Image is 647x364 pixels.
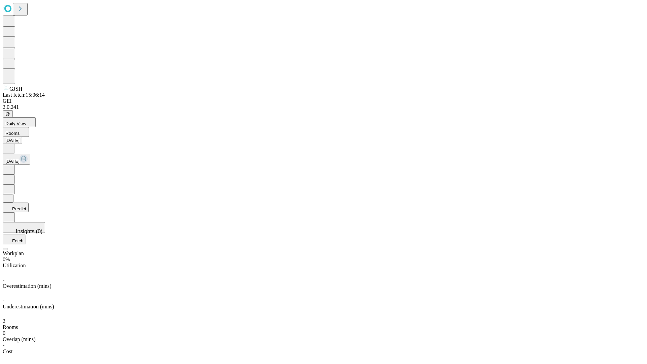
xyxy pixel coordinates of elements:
[3,250,24,256] span: Workplan
[3,104,644,110] div: 2.0.241
[5,131,20,136] span: Rooms
[16,229,42,234] span: Insights (0)
[3,336,35,342] span: Overlap (mins)
[3,330,5,336] span: 0
[3,235,26,244] button: Fetch
[3,154,30,165] button: [DATE]
[3,203,29,212] button: Predict
[3,277,4,283] span: -
[3,283,51,289] span: Overestimation (mins)
[3,127,29,137] button: Rooms
[3,324,18,330] span: Rooms
[3,98,644,104] div: GEI
[3,304,54,309] span: Underestimation (mins)
[3,92,45,98] span: Last fetch: 15:06:14
[3,137,22,144] button: [DATE]
[3,110,13,117] button: @
[5,159,20,164] span: [DATE]
[9,86,22,92] span: GJSH
[3,256,10,262] span: 0%
[5,111,10,116] span: @
[3,263,26,268] span: Utilization
[3,117,36,127] button: Daily View
[5,121,26,126] span: Daily View
[3,348,12,354] span: Cost
[3,298,4,303] span: -
[3,342,4,348] span: -
[3,318,5,324] span: 2
[3,222,45,233] button: Insights (0)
